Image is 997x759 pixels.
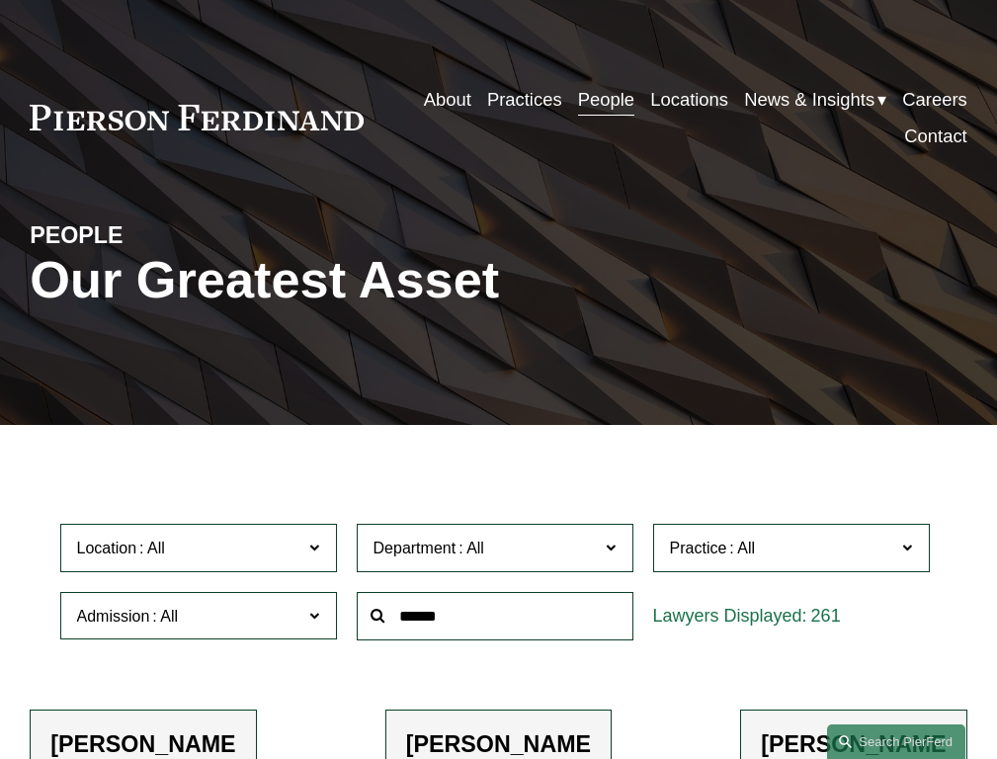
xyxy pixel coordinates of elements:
h1: Our Greatest Asset [30,251,654,310]
a: folder dropdown [744,81,886,118]
span: Department [374,540,457,556]
span: Admission [77,608,150,625]
a: Contact [904,118,966,154]
span: News & Insights [744,83,874,116]
h4: PEOPLE [30,221,264,251]
a: Careers [902,81,966,118]
span: Practice [670,540,727,556]
a: Search this site [827,724,965,759]
span: 261 [811,606,841,626]
a: About [424,81,471,118]
a: Practices [487,81,562,118]
a: People [578,81,634,118]
span: Location [77,540,137,556]
a: Locations [650,81,728,118]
